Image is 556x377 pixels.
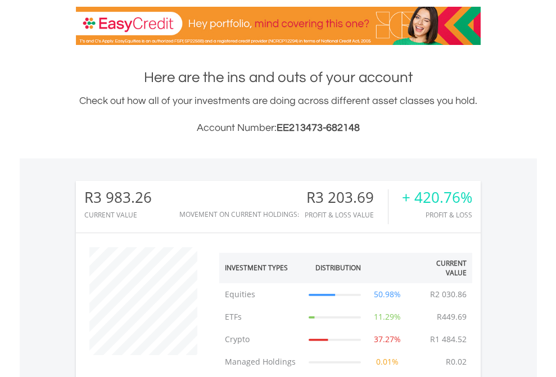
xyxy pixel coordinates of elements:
[76,93,481,136] div: Check out how all of your investments are doing across different asset classes you hold.
[305,189,388,206] div: R3 203.69
[367,351,409,373] td: 0.01%
[76,120,481,136] h3: Account Number:
[305,211,388,219] div: Profit & Loss Value
[219,328,304,351] td: Crypto
[424,283,472,306] td: R2 030.86
[179,211,299,218] div: Movement on Current Holdings:
[277,122,360,133] span: EE213473-682148
[367,306,409,328] td: 11.29%
[84,211,152,219] div: CURRENT VALUE
[76,7,481,45] img: EasyCredit Promotion Banner
[219,351,304,373] td: Managed Holdings
[440,351,472,373] td: R0.02
[219,283,304,306] td: Equities
[76,67,481,88] h1: Here are the ins and outs of your account
[409,253,472,283] th: Current Value
[219,253,304,283] th: Investment Types
[367,328,409,351] td: 37.27%
[219,306,304,328] td: ETFs
[84,189,152,206] div: R3 983.26
[367,283,409,306] td: 50.98%
[402,211,472,219] div: Profit & Loss
[431,306,472,328] td: R449.69
[315,263,361,272] div: Distribution
[424,328,472,351] td: R1 484.52
[402,189,472,206] div: + 420.76%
